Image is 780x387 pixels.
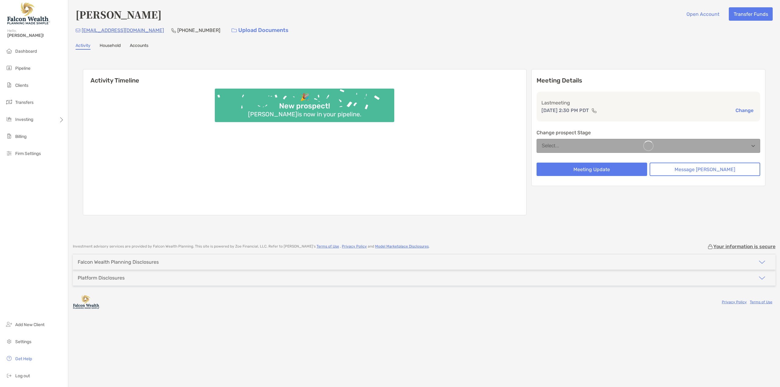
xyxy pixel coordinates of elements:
a: Terms of Use [750,300,772,304]
div: Platform Disclosures [78,275,125,281]
img: clients icon [5,81,13,89]
img: settings icon [5,338,13,345]
a: Model Marketplace Disclosures [375,244,429,248]
span: Dashboard [15,49,37,54]
span: Get Help [15,356,32,361]
p: Last meeting [541,99,755,107]
span: Transfers [15,100,34,105]
a: Privacy Policy [342,244,367,248]
p: Meeting Details [537,77,760,84]
img: logout icon [5,372,13,379]
img: investing icon [5,115,13,123]
img: get-help icon [5,355,13,362]
button: Meeting Update [537,163,647,176]
button: Transfer Funds [729,7,773,21]
img: communication type [591,108,597,113]
span: Clients [15,83,28,88]
img: company logo [73,295,100,309]
div: Falcon Wealth Planning Disclosures [78,259,159,265]
img: add_new_client icon [5,321,13,328]
img: icon arrow [758,259,766,266]
span: Investing [15,117,33,122]
img: firm-settings icon [5,150,13,157]
img: dashboard icon [5,47,13,55]
span: Pipeline [15,66,30,71]
span: Settings [15,339,31,344]
button: Change [734,107,755,114]
span: Firm Settings [15,151,41,156]
img: pipeline icon [5,64,13,72]
a: Privacy Policy [722,300,747,304]
a: Terms of Use [317,244,339,248]
div: 🎉 [298,93,312,102]
h6: Activity Timeline [83,69,526,84]
p: Change prospect Stage [537,129,760,136]
h4: [PERSON_NAME] [76,7,161,21]
p: [PHONE_NUMBER] [177,26,220,34]
a: Household [100,43,121,50]
img: Email Icon [76,29,80,32]
p: [DATE] 2:30 PM PDT [541,107,589,114]
a: Upload Documents [228,24,292,37]
p: Investment advisory services are provided by Falcon Wealth Planning . This site is powered by Zoe... [73,244,430,249]
a: Activity [76,43,90,50]
div: New prospect! [277,102,332,111]
p: [EMAIL_ADDRESS][DOMAIN_NAME] [82,26,164,34]
img: icon arrow [758,274,766,282]
img: Phone Icon [171,28,176,33]
button: Message [PERSON_NAME] [650,163,760,176]
span: [PERSON_NAME]! [7,33,64,38]
div: [PERSON_NAME] is now in your pipeline. [246,111,364,118]
p: Your information is secure [713,244,775,249]
span: Add New Client [15,322,44,327]
span: Billing [15,134,27,139]
img: billing icon [5,132,13,140]
span: Log out [15,373,30,378]
img: Falcon Wealth Planning Logo [7,2,50,24]
img: transfers icon [5,98,13,106]
img: button icon [232,28,237,33]
a: Accounts [130,43,148,50]
button: Open Account [682,7,724,21]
